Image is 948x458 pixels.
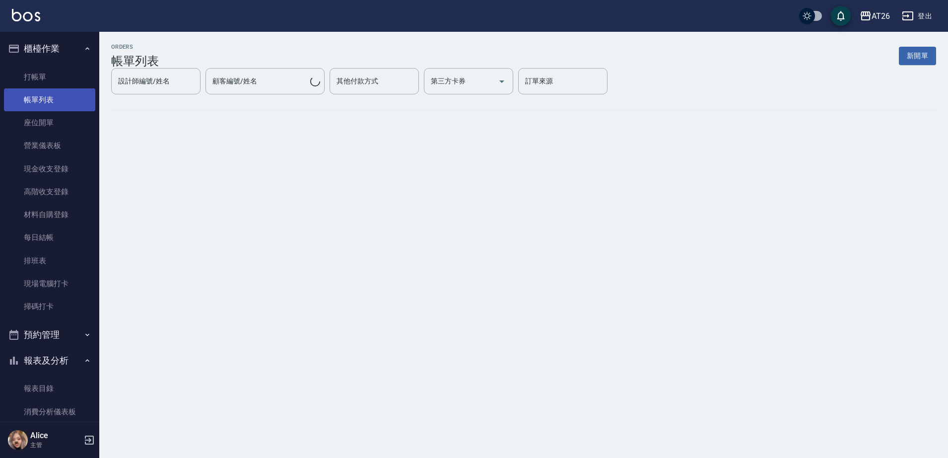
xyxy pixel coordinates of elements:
[4,157,95,180] a: 現金收支登錄
[4,226,95,249] a: 每日結帳
[8,430,28,450] img: Person
[4,348,95,374] button: 報表及分析
[831,6,851,26] button: save
[898,7,936,25] button: 登出
[899,47,936,65] button: 新開單
[111,44,159,50] h2: ORDERS
[4,377,95,400] a: 報表目錄
[4,111,95,134] a: 座位開單
[4,134,95,157] a: 營業儀表板
[4,66,95,88] a: 打帳單
[4,203,95,226] a: 材料自購登錄
[4,249,95,272] a: 排班表
[30,431,81,441] h5: Alice
[4,295,95,318] a: 掃碼打卡
[4,272,95,295] a: 現場電腦打卡
[4,180,95,203] a: 高階收支登錄
[494,74,510,89] button: Open
[12,9,40,21] img: Logo
[4,88,95,111] a: 帳單列表
[4,36,95,62] button: 櫃檯作業
[872,10,890,22] div: AT26
[899,51,936,60] a: 新開單
[856,6,894,26] button: AT26
[111,54,159,68] h3: 帳單列表
[4,322,95,348] button: 預約管理
[30,441,81,450] p: 主管
[4,400,95,423] a: 消費分析儀表板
